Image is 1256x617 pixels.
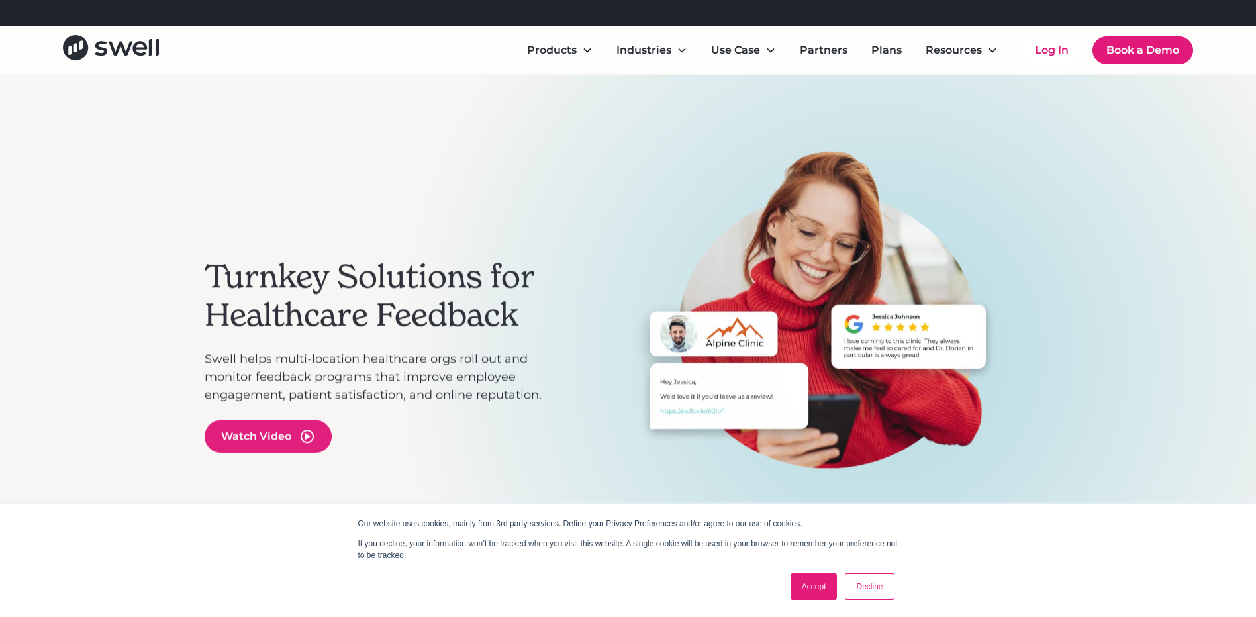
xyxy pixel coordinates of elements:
[926,42,982,58] div: Resources
[63,35,159,65] a: home
[1092,36,1193,64] a: Book a Demo
[711,42,760,58] div: Use Case
[1022,37,1082,64] a: Log In
[205,350,562,404] p: Swell helps multi-location healthcare orgs roll out and monitor feedback programs that improve em...
[606,37,698,64] div: Industries
[575,500,1052,518] p: Automated review invites and reputation monitoring
[700,37,787,64] div: Use Case
[205,420,332,453] a: open lightbox
[516,37,603,64] div: Products
[575,150,1052,518] div: 1 of 3
[915,37,1008,64] div: Resources
[575,150,1052,560] div: carousel
[861,37,912,64] a: Plans
[205,258,562,334] h2: Turnkey Solutions for Healthcare Feedback
[845,573,894,600] a: Decline
[527,42,577,58] div: Products
[221,428,291,444] div: Watch Video
[789,37,858,64] a: Partners
[791,573,838,600] a: Accept
[358,518,898,530] p: Our website uses cookies, mainly from 3rd party services. Define your Privacy Preferences and/or ...
[616,42,671,58] div: Industries
[358,538,898,561] p: If you decline, your information won’t be tracked when you visit this website. A single cookie wi...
